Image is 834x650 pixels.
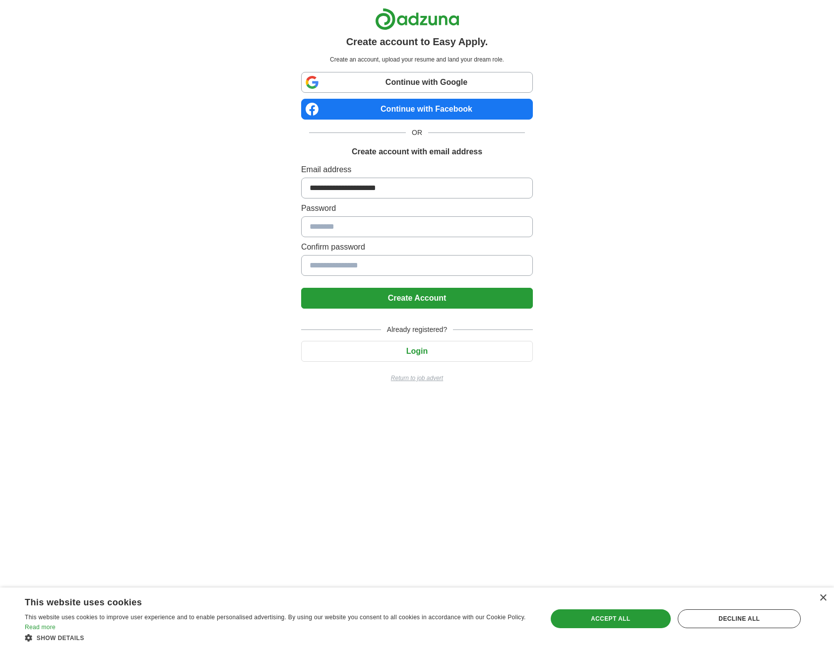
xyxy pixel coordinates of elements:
h1: Create account with email address [352,146,482,158]
p: Create an account, upload your resume and land your dream role. [303,55,531,64]
div: This website uses cookies [25,593,507,608]
a: Continue with Google [301,72,533,93]
button: Login [301,341,533,362]
span: Already registered? [381,325,453,335]
div: Accept all [551,609,671,628]
label: Confirm password [301,241,533,253]
a: Login [301,347,533,355]
span: Show details [37,635,84,642]
img: Adzuna logo [375,8,459,30]
span: This website uses cookies to improve user experience and to enable personalised advertising. By u... [25,614,526,621]
div: Show details [25,633,531,643]
a: Return to job advert [301,374,533,383]
div: Close [819,594,827,602]
div: Decline all [678,609,801,628]
span: OR [406,128,428,138]
h1: Create account to Easy Apply. [346,34,488,49]
label: Password [301,202,533,214]
button: Create Account [301,288,533,309]
a: Read more, opens a new window [25,624,56,631]
label: Email address [301,164,533,176]
a: Continue with Facebook [301,99,533,120]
